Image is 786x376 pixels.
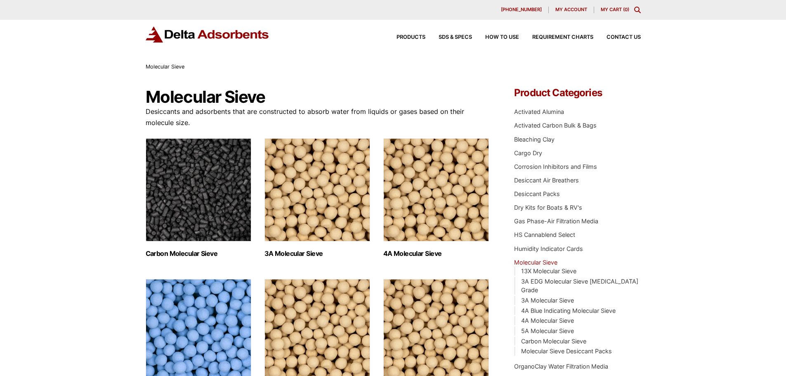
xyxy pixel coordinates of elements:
[264,250,370,258] h2: 3A Molecular Sieve
[634,7,641,13] div: Toggle Modal Content
[494,7,549,13] a: [PHONE_NUMBER]
[601,7,629,12] a: My Cart (0)
[521,278,638,294] a: 3A EDG Molecular Sieve [MEDICAL_DATA] Grade
[519,35,593,40] a: Requirement Charts
[397,35,425,40] span: Products
[514,259,557,266] a: Molecular Sieve
[146,88,490,106] h1: Molecular Sieve
[514,204,582,211] a: Dry Kits for Boats & RV's
[514,108,564,115] a: Activated Alumina
[607,35,641,40] span: Contact Us
[521,307,616,314] a: 4A Blue Indicating Molecular Sieve
[593,35,641,40] a: Contact Us
[532,35,593,40] span: Requirement Charts
[555,7,587,12] span: My account
[514,218,598,225] a: Gas Phase-Air Filtration Media
[146,106,490,128] p: Desiccants and adsorbents that are constructed to absorb water from liquids or gases based on the...
[501,7,542,12] span: [PHONE_NUMBER]
[625,7,628,12] span: 0
[383,138,489,258] a: Visit product category 4A Molecular Sieve
[383,35,425,40] a: Products
[514,231,575,238] a: HS Cannablend Select
[383,250,489,258] h2: 4A Molecular Sieve
[472,35,519,40] a: How to Use
[264,138,370,258] a: Visit product category 3A Molecular Sieve
[514,136,555,143] a: Bleaching Clay
[146,64,184,70] span: Molecular Sieve
[521,338,586,345] a: Carbon Molecular Sieve
[485,35,519,40] span: How to Use
[514,177,579,184] a: Desiccant Air Breathers
[383,138,489,241] img: 4A Molecular Sieve
[514,149,542,156] a: Cargo Dry
[146,138,251,241] img: Carbon Molecular Sieve
[439,35,472,40] span: SDS & SPECS
[514,363,608,370] a: OrganoClay Water Filtration Media
[514,122,597,129] a: Activated Carbon Bulk & Bags
[264,138,370,241] img: 3A Molecular Sieve
[549,7,594,13] a: My account
[521,348,612,355] a: Molecular Sieve Desiccant Packs
[521,297,574,304] a: 3A Molecular Sieve
[146,26,269,43] img: Delta Adsorbents
[521,267,576,274] a: 13X Molecular Sieve
[514,245,583,252] a: Humidity Indicator Cards
[425,35,472,40] a: SDS & SPECS
[521,317,574,324] a: 4A Molecular Sieve
[521,327,574,334] a: 5A Molecular Sieve
[514,163,597,170] a: Corrosion Inhibitors and Films
[146,138,251,258] a: Visit product category Carbon Molecular Sieve
[514,88,640,98] h4: Product Categories
[514,190,560,197] a: Desiccant Packs
[146,250,251,258] h2: Carbon Molecular Sieve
